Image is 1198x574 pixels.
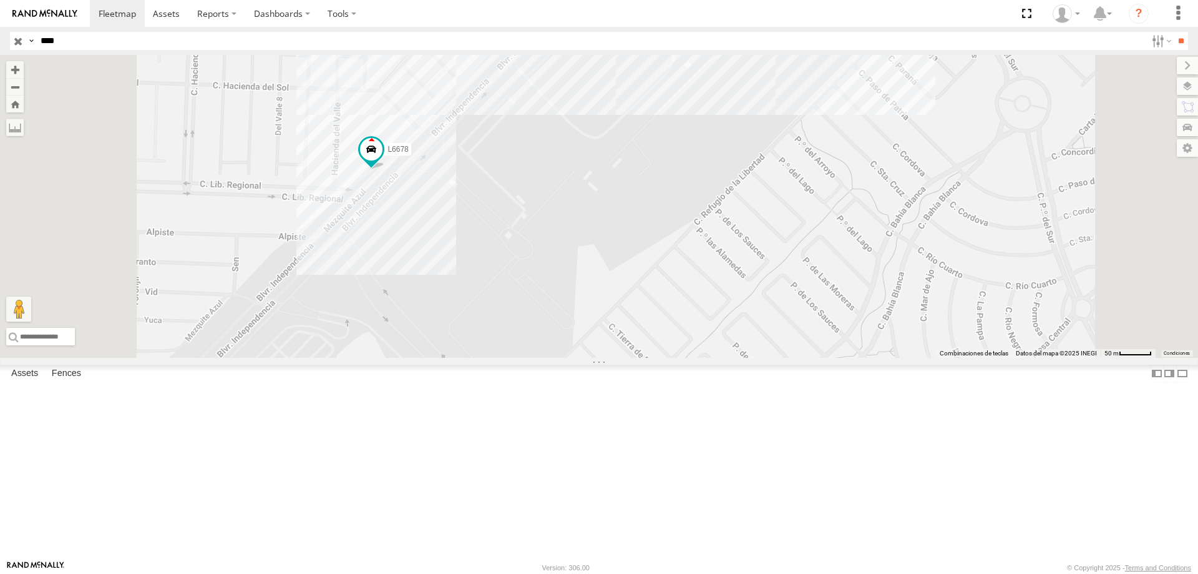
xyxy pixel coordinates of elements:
[542,564,590,572] div: Version: 306.00
[1104,350,1119,357] span: 50 m
[1016,350,1097,357] span: Datos del mapa ©2025 INEGI
[5,365,44,382] label: Assets
[1176,365,1189,383] label: Hide Summary Table
[6,96,24,112] button: Zoom Home
[1101,349,1156,358] button: Escala del mapa: 50 m por 49 píxeles
[1164,351,1190,356] a: Condiciones (se abre en una nueva pestaña)
[7,562,64,574] a: Visit our Website
[1163,365,1176,383] label: Dock Summary Table to the Right
[1177,139,1198,157] label: Map Settings
[6,61,24,78] button: Zoom in
[46,365,87,382] label: Fences
[12,9,77,18] img: rand-logo.svg
[26,32,36,50] label: Search Query
[6,119,24,136] label: Measure
[6,297,31,322] button: Arrastra el hombrecito naranja al mapa para abrir Street View
[1151,365,1163,383] label: Dock Summary Table to the Left
[1129,4,1149,24] i: ?
[1048,4,1084,23] div: MANUEL HERNANDEZ
[1147,32,1174,50] label: Search Filter Options
[1067,564,1191,572] div: © Copyright 2025 -
[387,145,408,154] span: L6678
[6,78,24,96] button: Zoom out
[940,349,1008,358] button: Combinaciones de teclas
[1125,564,1191,572] a: Terms and Conditions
